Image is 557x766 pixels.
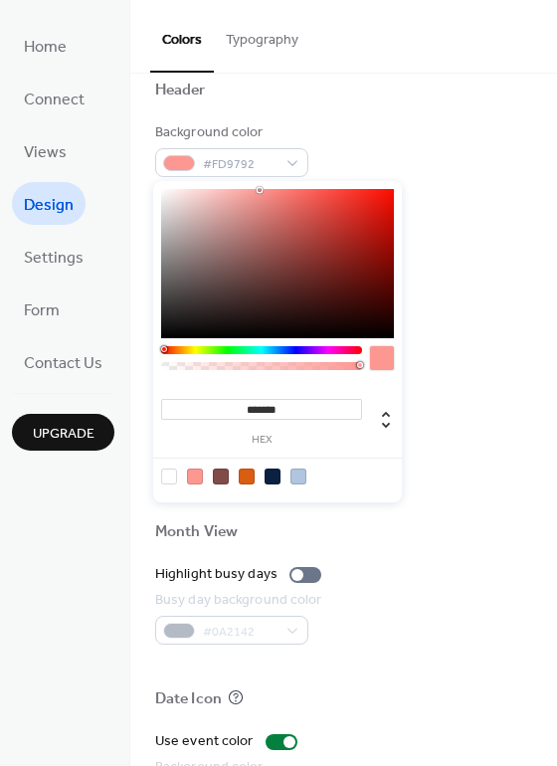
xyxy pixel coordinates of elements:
div: Background color [155,122,304,143]
div: rgb(127, 76, 73) [213,469,229,484]
span: Settings [24,243,84,274]
div: Use event color [155,731,254,752]
div: rgb(253, 151, 146) [187,469,203,484]
div: rgb(10, 33, 66) [265,469,280,484]
a: Form [12,287,72,330]
div: Highlight busy days [155,564,278,585]
a: Contact Us [12,340,114,383]
span: Home [24,32,67,63]
div: Header [155,81,206,101]
span: Connect [24,85,85,115]
span: #FD9792 [203,154,277,175]
div: Month View [155,522,238,543]
span: Design [24,190,74,221]
a: Connect [12,77,96,119]
a: Design [12,182,86,225]
span: Upgrade [33,424,94,445]
div: Date Icon [155,689,222,710]
a: Settings [12,235,95,278]
span: Views [24,137,67,168]
div: rgb(177, 196, 224) [290,469,306,484]
span: Contact Us [24,348,102,379]
label: hex [161,435,362,446]
span: Form [24,295,60,326]
div: rgb(255, 255, 255) [161,469,177,484]
button: Upgrade [12,414,114,451]
div: rgb(217, 94, 18) [239,469,255,484]
a: Home [12,24,79,67]
a: Views [12,129,79,172]
div: Busy day background color [155,590,322,611]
